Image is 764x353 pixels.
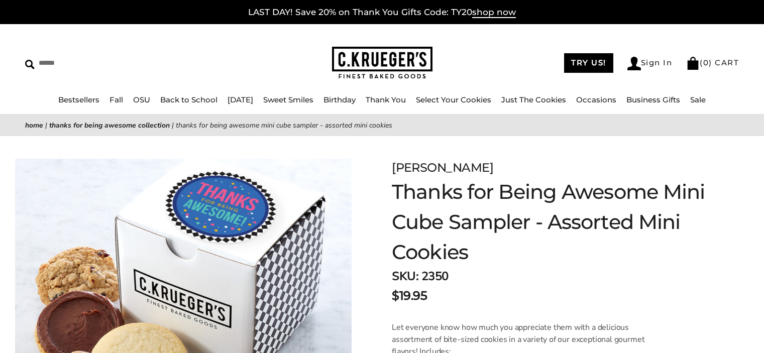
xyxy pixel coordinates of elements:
[416,95,491,104] a: Select Your Cookies
[366,95,406,104] a: Thank You
[263,95,313,104] a: Sweet Smiles
[176,121,392,130] span: Thanks for Being Awesome Mini Cube Sampler - Assorted Mini Cookies
[8,315,104,345] iframe: Sign Up via Text for Offers
[25,60,35,69] img: Search
[133,95,150,104] a: OSU
[501,95,566,104] a: Just The Cookies
[25,120,739,131] nav: breadcrumbs
[25,55,194,71] input: Search
[392,177,712,267] h1: Thanks for Being Awesome Mini Cube Sampler - Assorted Mini Cookies
[576,95,616,104] a: Occasions
[627,57,673,70] a: Sign In
[703,58,709,67] span: 0
[323,95,356,104] a: Birthday
[110,95,123,104] a: Fall
[332,47,432,79] img: C.KRUEGER'S
[45,121,47,130] span: |
[626,95,680,104] a: Business Gifts
[392,268,418,284] strong: SKU:
[160,95,217,104] a: Back to School
[564,53,613,73] a: TRY US!
[392,287,427,305] span: $19.95
[472,7,516,18] span: shop now
[228,95,253,104] a: [DATE]
[25,121,43,130] a: Home
[421,268,449,284] span: 2350
[686,57,700,70] img: Bag
[686,58,739,67] a: (0) CART
[172,121,174,130] span: |
[49,121,170,130] a: Thanks For Being Awesome Collection
[58,95,99,104] a: Bestsellers
[627,57,641,70] img: Account
[690,95,706,104] a: Sale
[248,7,516,18] a: LAST DAY! Save 20% on Thank You Gifts Code: TY20shop now
[392,159,712,177] div: [PERSON_NAME]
